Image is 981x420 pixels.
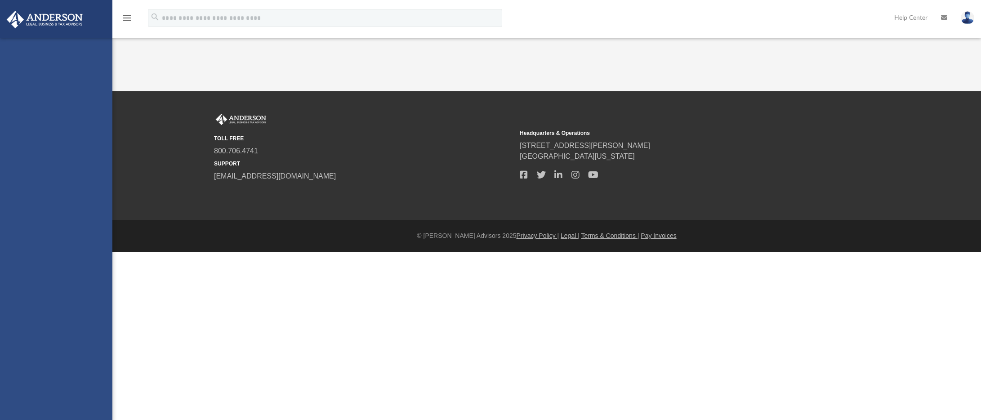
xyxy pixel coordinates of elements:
i: menu [121,13,132,23]
a: Terms & Conditions | [581,232,639,239]
a: [GEOGRAPHIC_DATA][US_STATE] [520,152,635,160]
a: [EMAIL_ADDRESS][DOMAIN_NAME] [214,172,336,180]
a: Privacy Policy | [517,232,559,239]
small: TOLL FREE [214,134,513,143]
a: [STREET_ADDRESS][PERSON_NAME] [520,142,650,149]
a: 800.706.4741 [214,147,258,155]
img: User Pic [961,11,974,24]
a: Legal | [561,232,580,239]
img: Anderson Advisors Platinum Portal [4,11,85,28]
i: search [150,12,160,22]
small: Headquarters & Operations [520,129,819,137]
a: menu [121,17,132,23]
div: © [PERSON_NAME] Advisors 2025 [112,231,981,241]
img: Anderson Advisors Platinum Portal [214,114,268,125]
a: Pay Invoices [641,232,676,239]
small: SUPPORT [214,160,513,168]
